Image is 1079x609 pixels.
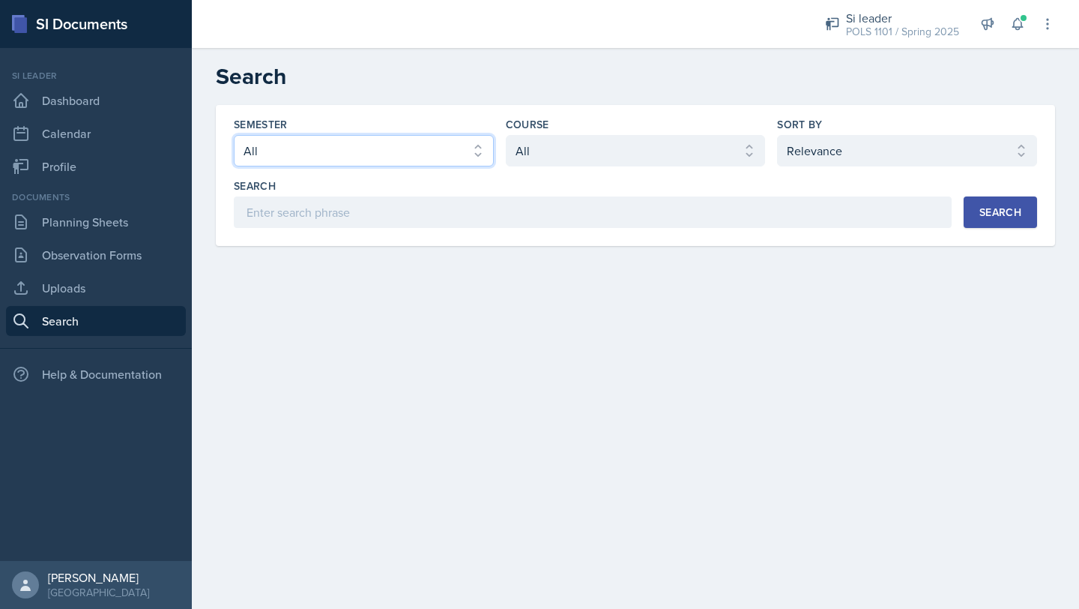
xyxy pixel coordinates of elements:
[6,118,186,148] a: Calendar
[6,306,186,336] a: Search
[846,9,959,27] div: Si leader
[6,85,186,115] a: Dashboard
[234,196,952,228] input: Enter search phrase
[846,24,959,40] div: POLS 1101 / Spring 2025
[777,117,822,132] label: Sort By
[979,206,1021,218] div: Search
[964,196,1037,228] button: Search
[6,359,186,389] div: Help & Documentation
[234,117,288,132] label: Semester
[234,178,276,193] label: Search
[506,117,549,132] label: Course
[6,207,186,237] a: Planning Sheets
[6,240,186,270] a: Observation Forms
[6,190,186,204] div: Documents
[6,69,186,82] div: Si leader
[6,273,186,303] a: Uploads
[216,63,1055,90] h2: Search
[48,570,149,585] div: [PERSON_NAME]
[6,151,186,181] a: Profile
[48,585,149,600] div: [GEOGRAPHIC_DATA]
